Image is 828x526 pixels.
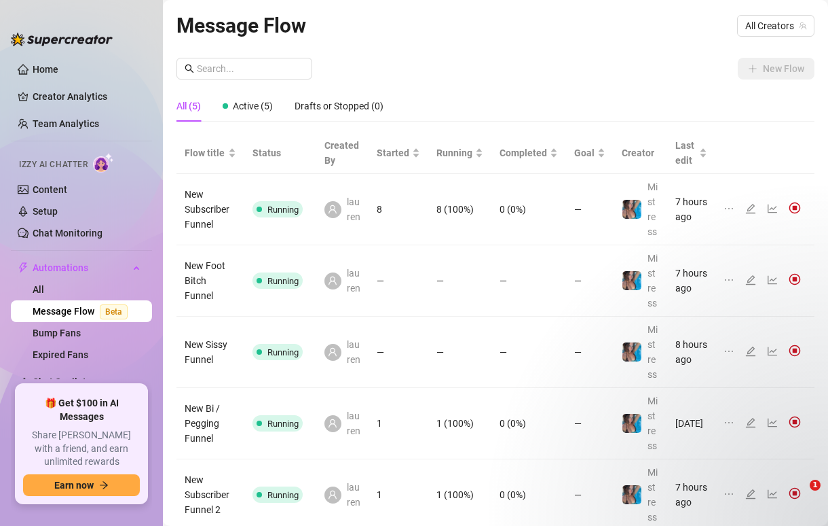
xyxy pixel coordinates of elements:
span: edit [745,489,756,499]
img: Mistress [622,485,641,504]
a: Creator Analytics [33,86,141,107]
a: Home [33,64,58,75]
span: Running [267,205,299,215]
span: user [328,276,337,285]
span: 🎁 Get $100 in AI Messages [23,397,140,423]
span: edit [745,346,756,357]
td: New Foot Bitch Funnel [176,245,244,317]
span: Goal [574,145,595,160]
div: All (5) [176,99,201,113]
th: Running [428,133,491,174]
button: New Flow [738,58,814,80]
td: 7 hours ago [667,245,715,317]
td: 8 hours ago [667,317,715,388]
img: Mistress [622,271,641,290]
a: Expired Fans [33,349,88,360]
a: All [33,284,44,295]
span: Running [267,276,299,286]
span: Beta [100,304,128,319]
span: Running [267,419,299,429]
span: search [185,64,194,73]
span: lauren [347,480,360,510]
td: — [428,245,491,317]
span: Started [377,145,409,160]
td: — [566,388,614,459]
span: lauren [347,266,360,296]
article: Message Flow [176,10,306,41]
input: Search... [197,61,304,76]
a: Content [33,184,67,195]
a: Message FlowBeta [33,306,133,317]
td: 8 [369,174,428,245]
th: Flow title [176,133,244,174]
div: Drafts or Stopped (0) [295,99,383,113]
th: Completed [491,133,566,174]
td: — [566,245,614,317]
span: Mistress [647,181,658,237]
td: 1 (100%) [428,388,491,459]
td: 1 [369,388,428,459]
span: user [328,205,337,214]
th: Created By [316,133,369,174]
td: — [369,245,428,317]
td: 7 hours ago [667,174,715,245]
img: AI Chatter [93,153,114,173]
td: — [491,245,566,317]
th: Goal [566,133,614,174]
img: Chat Copilot [18,377,26,387]
span: ellipsis [723,275,734,285]
span: thunderbolt [18,262,29,273]
span: user [328,347,337,357]
img: logo-BBDzfeDw.svg [11,33,113,46]
span: edit [745,275,756,285]
th: Last edit [667,133,715,174]
img: svg%3e [789,345,801,357]
td: New Subscriber Funnel [176,174,244,245]
span: ellipsis [723,346,734,357]
span: ellipsis [723,203,734,214]
img: Mistress [622,200,641,219]
td: — [566,317,614,388]
td: — [428,317,491,388]
span: Last edit [675,138,696,168]
button: Earn nowarrow-right [23,474,140,496]
span: arrow-right [99,480,109,490]
span: ellipsis [723,489,734,499]
span: Flow title [185,145,225,160]
span: Running [267,347,299,357]
th: Creator [614,133,667,174]
span: line-chart [767,203,778,214]
td: — [566,174,614,245]
a: Setup [33,206,58,217]
span: Mistress [647,324,658,380]
span: line-chart [767,489,778,499]
img: svg%3e [789,273,801,285]
img: svg%3e [789,202,801,214]
span: user [328,490,337,499]
td: 0 (0%) [491,174,566,245]
td: — [491,317,566,388]
span: line-chart [767,275,778,285]
span: lauren [347,194,360,224]
span: 1 [810,480,821,491]
span: Active (5) [233,101,273,111]
a: Chat Monitoring [33,228,102,239]
th: Status [244,133,316,174]
span: Completed [500,145,547,160]
span: Running [267,490,299,500]
span: Automations [33,257,129,279]
td: — [369,317,428,388]
iframe: Intercom live chat [782,480,814,512]
span: Chat Copilot [33,371,129,393]
span: lauren [347,337,360,367]
td: 8 (100%) [428,174,491,245]
span: All Creators [745,16,806,36]
span: team [799,22,807,30]
td: New Bi / Pegging Funnel [176,388,244,459]
span: lauren [347,408,360,438]
a: Team Analytics [33,118,99,129]
a: Bump Fans [33,328,81,338]
td: [DATE] [667,388,715,459]
img: Mistress [622,343,641,362]
th: Started [369,133,428,174]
